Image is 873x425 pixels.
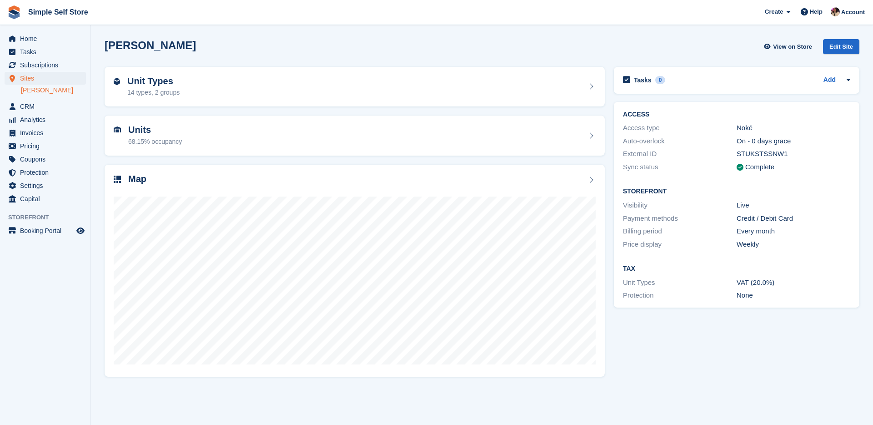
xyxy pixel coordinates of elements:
[114,126,121,133] img: unit-icn-7be61d7bf1b0ce9d3e12c5938cc71ed9869f7b940bace4675aadf7bd6d80202e.svg
[114,176,121,183] img: map-icn-33ee37083ee616e46c38cad1a60f524a97daa1e2b2c8c0bc3eb3415660979fc1.svg
[737,200,850,211] div: Live
[75,225,86,236] a: Preview store
[105,165,605,377] a: Map
[5,46,86,58] a: menu
[7,5,21,19] img: stora-icon-8386f47178a22dfd0bd8f6a31ec36ba5ce8667c1dd55bd0f319d3a0aa187defe.svg
[737,213,850,224] div: Credit / Debit Card
[737,149,850,159] div: STUKSTSSNW1
[105,67,605,107] a: Unit Types 14 types, 2 groups
[5,166,86,179] a: menu
[25,5,92,20] a: Simple Self Store
[623,239,737,250] div: Price display
[623,136,737,147] div: Auto-overlock
[127,88,180,97] div: 14 types, 2 groups
[20,59,75,71] span: Subscriptions
[623,188,850,195] h2: Storefront
[105,39,196,51] h2: [PERSON_NAME]
[5,72,86,85] a: menu
[20,72,75,85] span: Sites
[765,7,783,16] span: Create
[20,224,75,237] span: Booking Portal
[810,7,823,16] span: Help
[128,137,182,147] div: 68.15% occupancy
[737,123,850,133] div: Nokē
[5,153,86,166] a: menu
[5,59,86,71] a: menu
[737,239,850,250] div: Weekly
[128,125,182,135] h2: Units
[5,192,86,205] a: menu
[831,7,840,16] img: Scott McCutcheon
[128,174,146,184] h2: Map
[623,149,737,159] div: External ID
[737,226,850,237] div: Every month
[737,136,850,147] div: On - 0 days grace
[623,278,737,288] div: Unit Types
[841,8,865,17] span: Account
[5,113,86,126] a: menu
[737,278,850,288] div: VAT (20.0%)
[823,39,859,54] div: Edit Site
[634,76,652,84] h2: Tasks
[20,126,75,139] span: Invoices
[114,78,120,85] img: unit-type-icn-2b2737a686de81e16bb02015468b77c625bbabd49415b5ef34ead5e3b44a266d.svg
[623,162,737,172] div: Sync status
[823,39,859,58] a: Edit Site
[20,140,75,152] span: Pricing
[623,290,737,301] div: Protection
[655,76,666,84] div: 0
[763,39,816,54] a: View on Store
[5,100,86,113] a: menu
[623,200,737,211] div: Visibility
[8,213,90,222] span: Storefront
[20,113,75,126] span: Analytics
[623,111,850,118] h2: ACCESS
[20,166,75,179] span: Protection
[20,179,75,192] span: Settings
[20,192,75,205] span: Capital
[623,213,737,224] div: Payment methods
[773,42,812,51] span: View on Store
[745,162,774,172] div: Complete
[737,290,850,301] div: None
[5,32,86,45] a: menu
[20,32,75,45] span: Home
[20,46,75,58] span: Tasks
[20,153,75,166] span: Coupons
[21,86,86,95] a: [PERSON_NAME]
[5,140,86,152] a: menu
[5,179,86,192] a: menu
[127,76,180,86] h2: Unit Types
[105,116,605,156] a: Units 68.15% occupancy
[20,100,75,113] span: CRM
[823,75,836,86] a: Add
[623,265,850,273] h2: Tax
[623,226,737,237] div: Billing period
[5,224,86,237] a: menu
[623,123,737,133] div: Access type
[5,126,86,139] a: menu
